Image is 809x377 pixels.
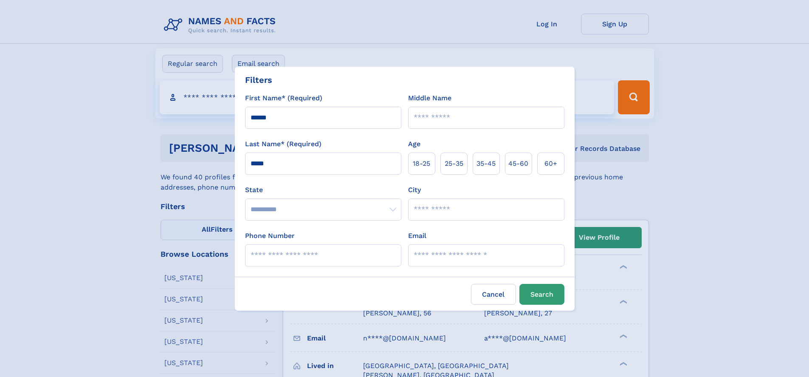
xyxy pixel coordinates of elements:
[445,159,463,169] span: 25‑35
[471,284,516,305] label: Cancel
[413,159,430,169] span: 18‑25
[544,159,557,169] span: 60+
[519,284,564,305] button: Search
[245,139,321,149] label: Last Name* (Required)
[245,74,272,86] div: Filters
[245,185,401,195] label: State
[408,139,420,149] label: Age
[508,159,528,169] span: 45‑60
[408,93,451,103] label: Middle Name
[245,93,322,103] label: First Name* (Required)
[245,231,295,241] label: Phone Number
[476,159,496,169] span: 35‑45
[408,231,426,241] label: Email
[408,185,421,195] label: City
